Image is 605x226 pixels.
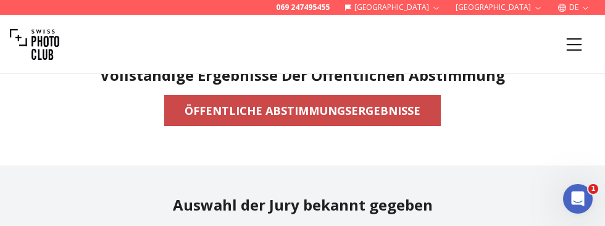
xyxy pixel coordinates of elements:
[553,23,595,65] button: Menu
[563,184,593,214] iframe: Intercom live chat
[164,95,441,126] button: ÖFFENTLICHE ABSTIMMUNGSERGEBNISSE
[100,65,505,85] h2: Vollständige Ergebnisse der öffentlichen Abstimmung
[276,2,330,12] a: 069 247495455
[588,184,598,194] span: 1
[10,20,59,69] img: Swiss photo club
[173,195,433,215] h2: Auswahl der Jury bekannt gegeben
[185,102,420,119] b: ÖFFENTLICHE ABSTIMMUNGSERGEBNISSE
